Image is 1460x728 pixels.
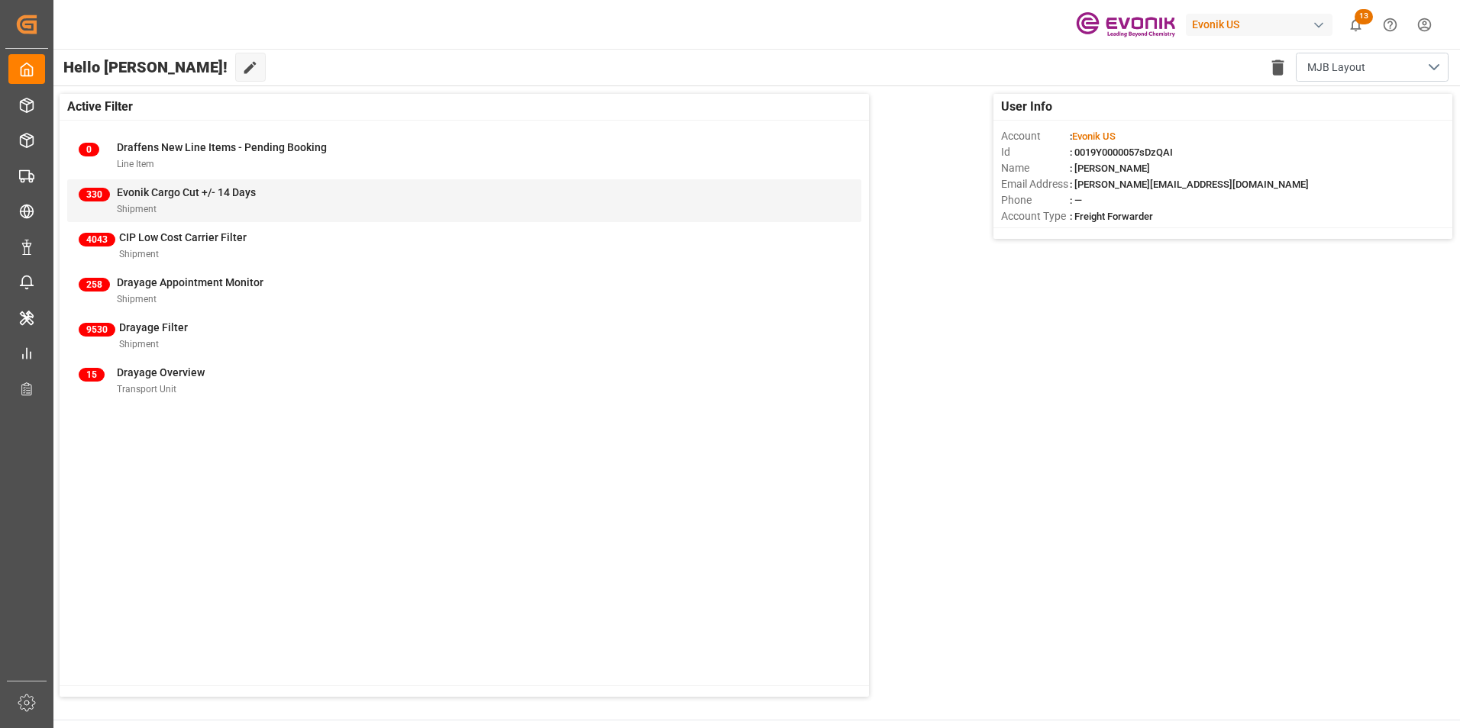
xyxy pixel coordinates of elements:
[63,53,228,82] span: Hello [PERSON_NAME]!
[79,233,115,246] span: 4043
[117,276,263,288] span: Drayage Appointment Monitor
[79,323,115,337] span: 9530
[79,140,850,172] a: 0Draffens New Line Items - Pending BookingLine Item
[1001,192,1070,208] span: Phone
[1070,163,1150,174] span: : [PERSON_NAME]
[119,249,159,259] span: Shipment
[1001,176,1070,192] span: Email Address
[1070,147,1173,158] span: : 0019Y0000057sDzQAI
[117,294,157,304] span: Shipment
[79,368,105,382] span: 15
[1070,179,1309,190] span: : [PERSON_NAME][EMAIL_ADDRESS][DOMAIN_NAME]
[79,365,850,397] a: 15Drayage OverviewTransport Unit
[67,98,133,116] span: Active Filter
[79,185,850,217] a: 330Evonik Cargo Cut +/- 14 DaysShipment
[1186,10,1339,39] button: Evonik US
[1307,60,1365,76] span: MJB Layout
[119,231,247,243] span: CIP Low Cost Carrier Filter
[119,339,159,350] span: Shipment
[1070,211,1153,222] span: : Freight Forwarder
[79,275,850,307] a: 258Drayage Appointment MonitorShipment
[1070,195,1082,206] span: : —
[1070,130,1116,142] span: :
[1001,208,1070,224] span: Account Type
[1186,14,1332,36] div: Evonik US
[117,186,256,198] span: Evonik Cargo Cut +/- 14 Days
[117,141,327,153] span: Draffens New Line Items - Pending Booking
[1001,160,1070,176] span: Name
[79,278,110,292] span: 258
[79,188,110,201] span: 330
[117,366,205,378] span: Drayage Overview
[79,230,850,262] a: 4043CIP Low Cost Carrier FilterShipment
[1373,8,1407,42] button: Help Center
[1072,130,1116,142] span: Evonik US
[79,320,850,352] a: 9530Drayage FilterShipment
[1001,128,1070,144] span: Account
[1296,53,1449,82] button: open menu
[79,143,99,156] span: 0
[1001,98,1052,116] span: User Info
[1076,11,1175,38] img: Evonik-brand-mark-Deep-Purple-RGB.jpeg_1700498283.jpeg
[117,204,157,214] span: Shipment
[1355,9,1373,24] span: 13
[117,159,154,169] span: Line Item
[1339,8,1373,42] button: show 13 new notifications
[117,384,176,395] span: Transport Unit
[119,321,188,333] span: Drayage Filter
[1001,144,1070,160] span: Id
